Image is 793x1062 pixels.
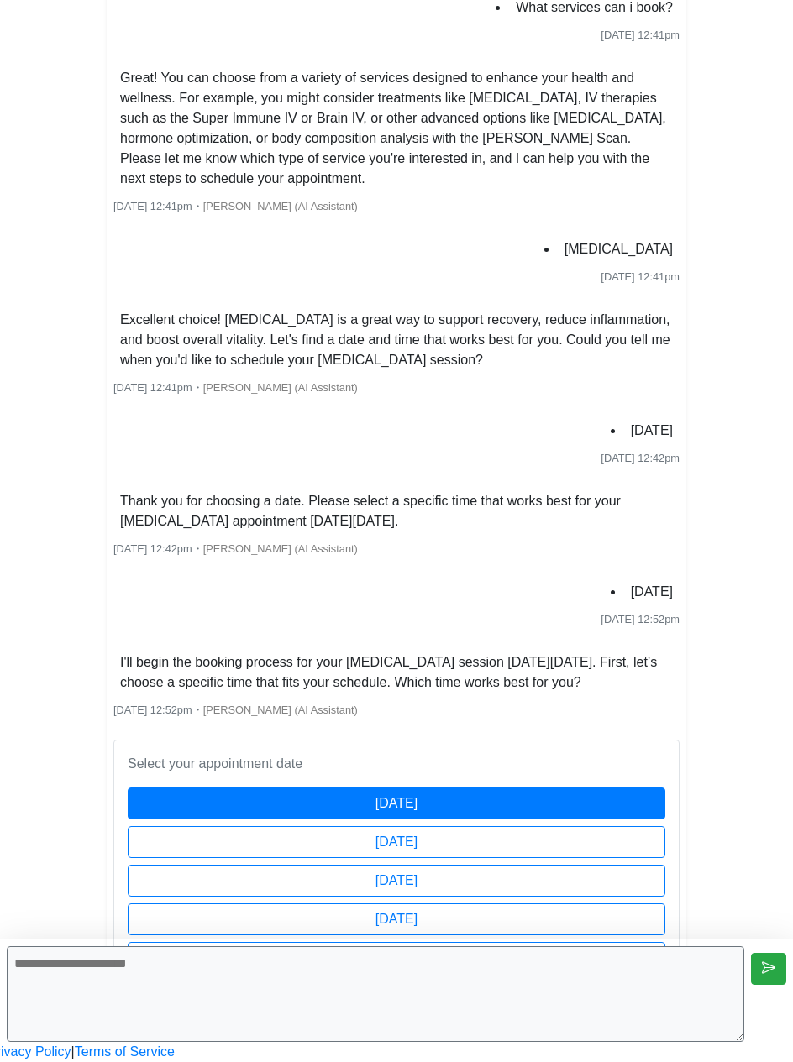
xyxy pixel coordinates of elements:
[128,903,665,935] button: [DATE]
[203,200,358,212] span: [PERSON_NAME] (AI Assistant)
[113,542,358,555] small: ・
[128,787,665,819] button: [DATE]
[203,542,358,555] span: [PERSON_NAME] (AI Assistant)
[113,200,358,212] small: ・
[113,306,680,374] li: Excellent choice! [MEDICAL_DATA] is a great way to support recovery, reduce inflammation, and boo...
[624,578,680,605] li: [DATE]
[203,381,358,394] span: [PERSON_NAME] (AI Assistant)
[113,704,358,716] small: ・
[601,452,680,464] span: [DATE] 12:42pm
[624,417,680,444] li: [DATE]
[113,65,680,192] li: Great! You can choose from a variety of services designed to enhance your health and wellness. Fo...
[128,826,665,858] button: [DATE]
[113,381,358,394] small: ・
[601,613,680,625] span: [DATE] 12:52pm
[601,29,680,41] span: [DATE] 12:41pm
[128,865,665,897] button: [DATE]
[113,704,192,716] span: [DATE] 12:52pm
[203,704,358,716] span: [PERSON_NAME] (AI Assistant)
[113,649,680,696] li: I'll begin the booking process for your [MEDICAL_DATA] session [DATE][DATE]. First, let’s choose ...
[113,542,192,555] span: [DATE] 12:42pm
[113,381,192,394] span: [DATE] 12:41pm
[558,236,680,263] li: [MEDICAL_DATA]
[128,754,665,774] p: Select your appointment date
[113,488,680,535] li: Thank you for choosing a date. Please select a specific time that works best for your [MEDICAL_DA...
[113,200,192,212] span: [DATE] 12:41pm
[601,270,680,283] span: [DATE] 12:41pm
